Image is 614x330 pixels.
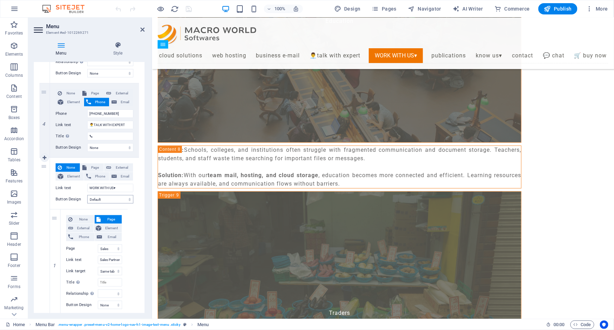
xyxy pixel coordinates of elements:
span: Email [119,98,131,106]
input: Link text... [87,184,133,192]
button: Element [94,224,122,232]
button: Email [95,233,122,241]
span: Email [119,172,131,181]
button: Phone [84,98,109,106]
input: Title [87,132,133,141]
h4: Style [91,42,145,56]
label: Link target [66,267,98,275]
button: Email [109,98,133,106]
span: Commerce [494,5,530,12]
a: Click to cancel selection. Double-click to open Pages [6,320,25,329]
span: Page [89,163,102,172]
i: On resize automatically adjust zoom level to fit chosen device. [293,6,299,12]
h6: Session time [546,320,565,329]
button: Navigator [405,3,444,14]
button: More [583,3,611,14]
label: Link text [56,184,87,192]
button: External [104,163,133,172]
h6: 100% [274,5,286,13]
span: AI Writer [452,5,483,12]
h2: Menu [46,23,145,30]
button: None [56,163,80,172]
button: Page [80,89,104,98]
span: Publish [544,5,572,12]
label: Button Design [56,69,87,77]
span: Element [103,224,120,232]
div: Design (Ctrl+Alt+Y) [331,3,363,14]
label: Phone [56,110,87,118]
p: Boxes [8,115,20,120]
label: Button Design [56,195,87,204]
p: Footer [8,263,20,268]
p: Accordion [4,136,24,142]
label: Title [56,132,87,141]
span: Page [103,215,120,224]
span: Code [574,320,591,329]
p: Marketing [4,305,24,311]
button: Page [80,163,104,172]
input: Link text... [87,121,133,129]
span: . menu-wrapper .preset-menu-v2-home-logo-nav-h1-image-text-menu .sticky [58,320,181,329]
img: Editor Logo [40,5,93,13]
p: Favorites [5,30,23,36]
span: Phone [75,233,93,241]
span: Email [105,233,120,241]
label: Button Design [66,301,98,309]
h4: Menu [34,42,91,56]
em: 1 [49,263,59,268]
span: Navigator [408,5,441,12]
label: Link text [66,256,98,264]
button: Code [570,320,594,329]
h3: Element #ed-1012269271 [46,30,131,36]
button: External [104,89,133,98]
button: Phone [66,233,95,241]
button: Pages [369,3,399,14]
button: reload [171,5,179,13]
label: Title [66,278,98,287]
button: Usercentrics [600,320,608,329]
input: Phone [87,110,133,118]
span: : [558,322,559,327]
span: Element [65,172,82,181]
span: External [75,224,91,232]
span: External [113,163,131,172]
input: Title [98,278,122,287]
button: Phone [84,172,109,181]
p: Slider [9,220,20,226]
span: Phone [93,172,107,181]
button: Element [56,172,84,181]
span: None [64,163,78,172]
button: Element [56,98,84,106]
label: Relationship [56,58,87,66]
button: AI Writer [450,3,486,14]
p: Columns [5,73,23,78]
span: Page [89,89,102,98]
button: Page [95,215,122,224]
p: Elements [5,51,23,57]
button: 100% [264,5,289,13]
span: Design [334,5,361,12]
label: Button Design [56,143,87,152]
p: Forms [8,284,20,289]
p: Content [6,94,22,99]
label: Relationship [66,289,98,298]
em: 4 [39,121,49,127]
span: None [64,89,78,98]
button: None [66,215,94,224]
span: Phone [93,98,107,106]
button: Design [331,3,363,14]
i: This element is a customizable preset [183,323,186,326]
button: Publish [538,3,577,14]
p: Features [6,178,23,184]
span: None [75,215,92,224]
button: Click here to leave preview mode and continue editing [157,5,165,13]
button: External [66,224,93,232]
p: Header [7,242,21,247]
p: Images [7,199,21,205]
input: Link text... [98,256,122,264]
span: 00 00 [553,320,564,329]
nav: breadcrumb [36,320,209,329]
label: Page [66,244,98,253]
span: External [113,89,131,98]
button: Email [109,172,133,181]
